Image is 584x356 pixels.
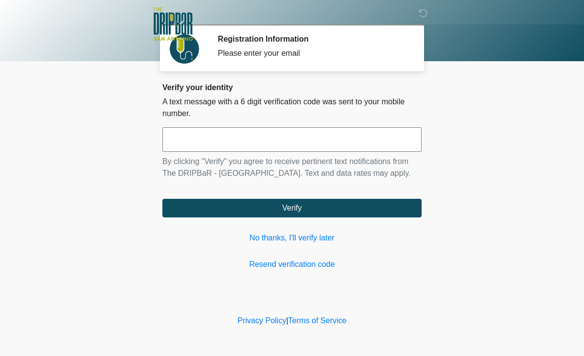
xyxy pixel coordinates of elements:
[170,34,199,64] img: Agent Avatar
[162,156,422,179] p: By clicking "Verify" you agree to receive pertinent text notifications from The DRIPBaR - [GEOGRA...
[162,96,422,119] p: A text message with a 6 digit verification code was sent to your mobile number.
[288,316,346,325] a: Terms of Service
[162,232,422,244] a: No thanks, I'll verify later
[162,83,422,92] h2: Verify your identity
[162,259,422,270] a: Resend verification code
[286,316,288,325] a: |
[153,7,193,42] img: The DRIPBaR - San Antonio Fossil Creek Logo
[162,199,422,217] button: Verify
[218,47,407,59] div: Please enter your email
[238,316,287,325] a: Privacy Policy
